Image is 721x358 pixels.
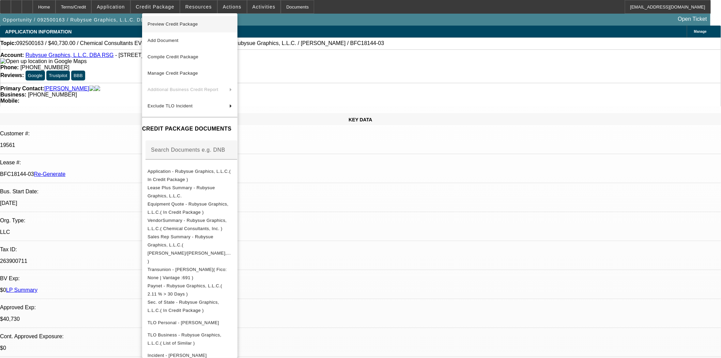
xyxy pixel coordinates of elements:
span: Manage Credit Package [148,71,198,76]
span: Paynet - Rubysue Graphics, L.L.C.( 2.11 % > 30 Days ) [148,283,222,296]
span: VendorSummary - Rubysue Graphics, L.L.C.( Chemical Consultants, Inc. ) [148,218,227,231]
span: Lease Plus Summary - Rubysue Graphics, L.L.C. [148,185,215,198]
button: TLO Personal - Leathers, Leon [142,314,237,331]
span: Compile Credit Package [148,54,198,59]
span: Exclude TLO Incident [148,103,193,108]
mat-label: Search Documents e.g. DNB [151,147,225,152]
button: Paynet - Rubysue Graphics, L.L.C.( 2.11 % > 30 Days ) [142,282,237,298]
button: Sec. of State - Rubysue Graphics, L.L.C.( In Credit Package ) [142,298,237,314]
span: TLO Personal - [PERSON_NAME] [148,320,219,325]
span: Incident - [PERSON_NAME] [148,353,207,358]
button: TLO Business - Rubysue Graphics, L.L.C.( List of Similar ) [142,331,237,347]
button: Transunion - Leathers, Leon( Fico: None | Vantage :691 ) [142,265,237,282]
span: Application - Rubysue Graphics, L.L.C.( In Credit Package ) [148,168,231,182]
span: Sales Rep Summary - Rubysue Graphics, L.L.C.( [PERSON_NAME]/[PERSON_NAME],... ) [148,234,231,264]
span: Add Document [148,38,179,43]
span: TLO Business - Rubysue Graphics, L.L.C.( List of Similar ) [148,332,221,345]
button: Application - Rubysue Graphics, L.L.C.( In Credit Package ) [142,167,237,183]
span: Preview Credit Package [148,21,198,27]
h4: CREDIT PACKAGE DOCUMENTS [142,125,237,133]
button: Sales Rep Summary - Rubysue Graphics, L.L.C.( Mansfield, Jeff/Fredericks,... ) [142,233,237,265]
button: Equipment Quote - Rubysue Graphics, L.L.C.( In Credit Package ) [142,200,237,216]
button: Lease Plus Summary - Rubysue Graphics, L.L.C. [142,183,237,200]
span: Transunion - [PERSON_NAME]( Fico: None | Vantage :691 ) [148,267,227,280]
span: Sec. of State - Rubysue Graphics, L.L.C.( In Credit Package ) [148,299,219,313]
span: Equipment Quote - Rubysue Graphics, L.L.C.( In Credit Package ) [148,201,229,214]
button: VendorSummary - Rubysue Graphics, L.L.C.( Chemical Consultants, Inc. ) [142,216,237,233]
